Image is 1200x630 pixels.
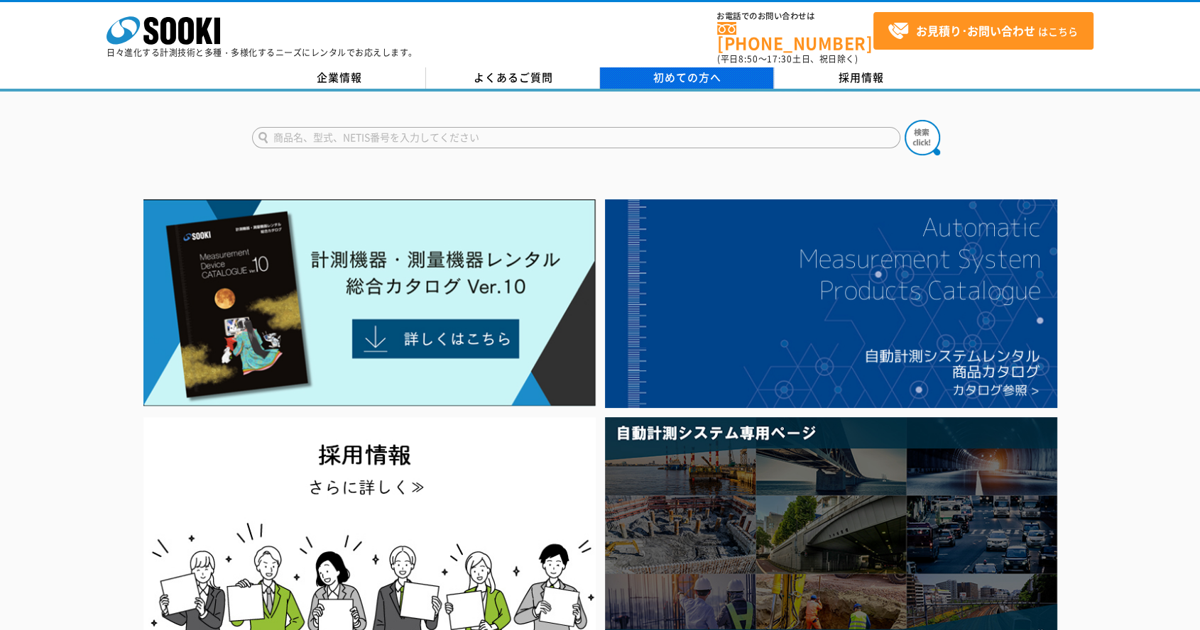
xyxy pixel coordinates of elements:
[738,52,758,65] span: 8:50
[717,12,873,21] span: お電話でのお問い合わせは
[653,70,721,85] span: 初めての方へ
[426,67,600,89] a: よくあるご質問
[600,67,774,89] a: 初めての方へ
[905,120,940,155] img: btn_search.png
[774,67,948,89] a: 採用情報
[252,127,900,148] input: 商品名、型式、NETIS番号を入力してください
[717,52,858,65] span: (平日 ～ 土日、祝日除く)
[873,12,1093,50] a: お見積り･お問い合わせはこちら
[916,22,1035,39] strong: お見積り･お問い合わせ
[717,22,873,51] a: [PHONE_NUMBER]
[252,67,426,89] a: 企業情報
[888,21,1078,42] span: はこちら
[605,199,1057,408] img: 自動計測システムカタログ
[767,52,792,65] span: 17:30
[143,199,596,407] img: Catalog Ver10
[107,48,418,57] p: 日々進化する計測技術と多種・多様化するニーズにレンタルでお応えします。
